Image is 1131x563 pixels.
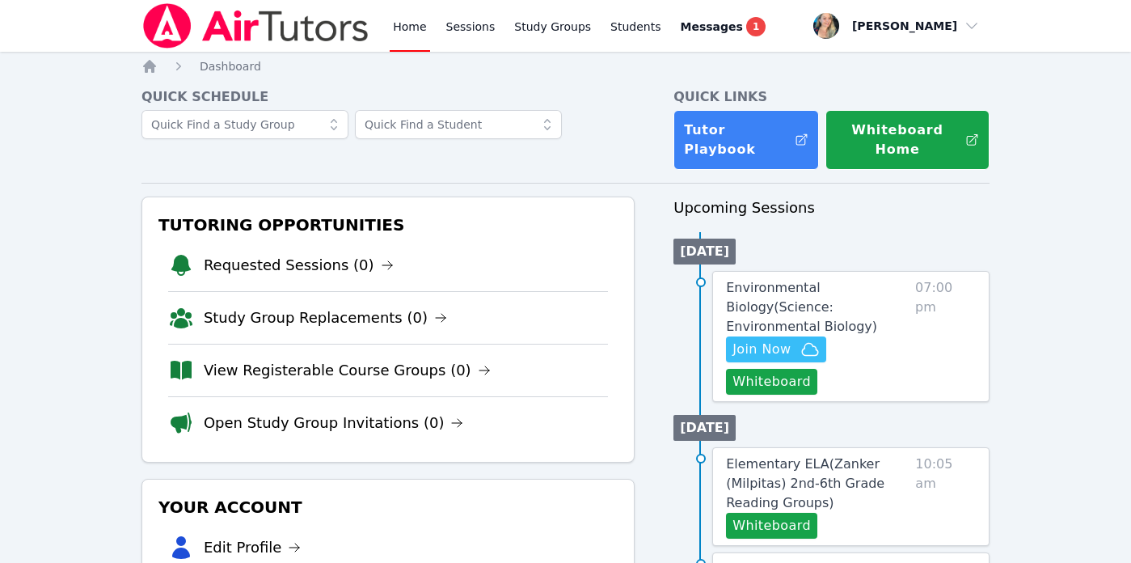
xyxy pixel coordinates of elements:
span: 1 [746,17,766,36]
span: Join Now [732,340,791,359]
li: [DATE] [673,239,736,265]
button: Join Now [726,337,826,362]
h4: Quick Links [673,87,990,107]
a: Edit Profile [204,536,302,559]
span: 10:05 am [915,455,976,539]
button: Whiteboard [726,369,817,395]
img: Air Tutors [141,3,370,49]
a: Requested Sessions (0) [204,254,394,277]
h4: Quick Schedule [141,87,635,107]
a: View Registerable Course Groups (0) [204,359,491,382]
a: Study Group Replacements (0) [204,307,447,329]
span: Messages [681,19,743,35]
nav: Breadcrumb [141,58,990,74]
a: Tutor Playbook [673,110,819,170]
a: Dashboard [200,58,261,74]
button: Whiteboard Home [825,110,990,170]
h3: Tutoring Opportunities [155,210,621,239]
li: [DATE] [673,415,736,441]
span: Dashboard [200,60,261,73]
h3: Your Account [155,493,621,522]
input: Quick Find a Study Group [141,110,348,139]
span: Environmental Biology ( Science: Environmental Biology ) [726,280,877,334]
span: 07:00 pm [915,278,976,395]
a: Open Study Group Invitations (0) [204,412,464,434]
a: Environmental Biology(Science: Environmental Biology) [726,278,909,337]
a: Elementary ELA(Zanker (Milpitas) 2nd-6th Grade Reading Groups) [726,455,909,513]
input: Quick Find a Student [355,110,562,139]
h3: Upcoming Sessions [673,197,990,219]
button: Whiteboard [726,513,817,539]
span: Elementary ELA ( Zanker (Milpitas) 2nd-6th Grade Reading Groups ) [726,456,884,510]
